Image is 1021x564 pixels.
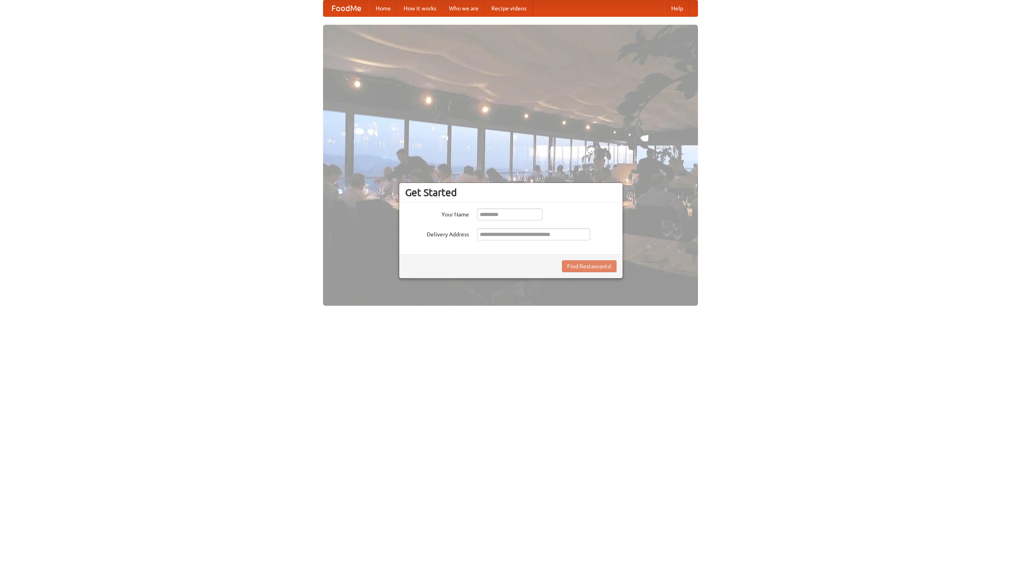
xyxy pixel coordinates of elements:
a: How it works [397,0,443,16]
a: FoodMe [323,0,369,16]
h3: Get Started [405,187,617,198]
a: Who we are [443,0,485,16]
label: Your Name [405,208,469,218]
button: Find Restaurants! [562,260,617,272]
a: Home [369,0,397,16]
a: Recipe videos [485,0,533,16]
a: Help [665,0,690,16]
label: Delivery Address [405,228,469,238]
